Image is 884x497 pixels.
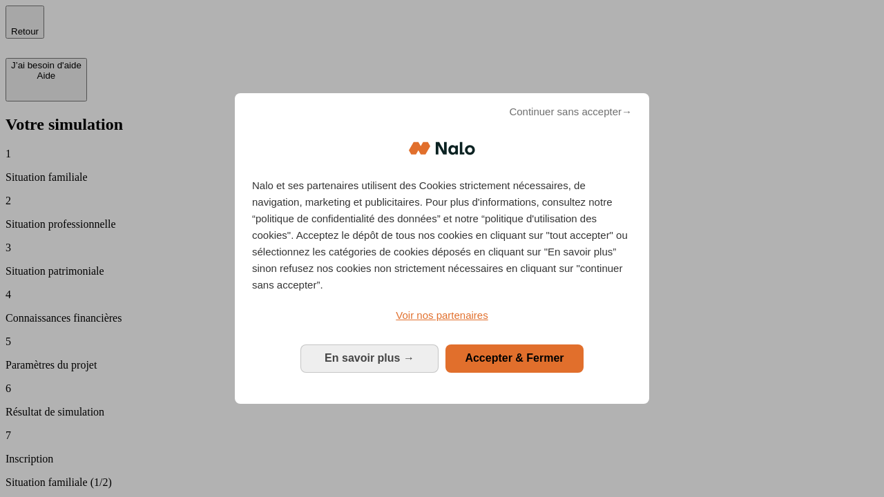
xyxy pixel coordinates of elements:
[396,309,488,321] span: Voir nos partenaires
[465,352,564,364] span: Accepter & Fermer
[509,104,632,120] span: Continuer sans accepter→
[252,307,632,324] a: Voir nos partenaires
[325,352,414,364] span: En savoir plus →
[235,93,649,403] div: Bienvenue chez Nalo Gestion du consentement
[409,128,475,169] img: Logo
[252,177,632,293] p: Nalo et ses partenaires utilisent des Cookies strictement nécessaires, de navigation, marketing e...
[300,344,439,372] button: En savoir plus: Configurer vos consentements
[445,344,584,372] button: Accepter & Fermer: Accepter notre traitement des données et fermer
